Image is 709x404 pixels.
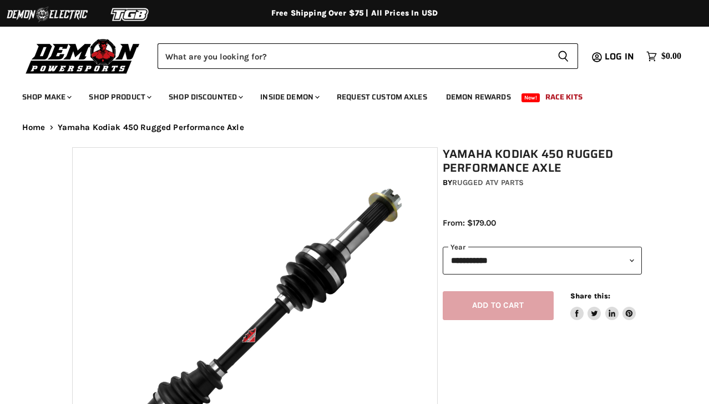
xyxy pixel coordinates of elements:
span: Log in [605,49,634,63]
a: Inside Demon [252,86,326,108]
a: Log in [600,52,641,62]
img: Demon Powersports [22,36,144,76]
a: $0.00 [641,48,687,64]
input: Search [158,43,549,69]
ul: Main menu [14,81,678,108]
a: Demon Rewards [438,86,519,108]
form: Product [158,43,578,69]
div: by [443,177,642,189]
span: $0.00 [661,51,681,62]
a: Shop Make [14,86,78,108]
a: Shop Product [80,86,158,108]
img: Demon Electric Logo 2 [6,4,89,25]
a: Request Custom Axles [328,86,435,108]
span: Yamaha Kodiak 450 Rugged Performance Axle [58,123,244,132]
aside: Share this: [570,291,636,321]
span: Share this: [570,292,610,300]
a: Rugged ATV Parts [452,178,524,187]
a: Shop Discounted [160,86,250,108]
img: TGB Logo 2 [89,4,172,25]
a: Home [22,123,45,132]
span: New! [521,93,540,102]
select: year [443,247,642,274]
a: Race Kits [537,86,591,108]
button: Search [549,43,578,69]
h1: Yamaha Kodiak 450 Rugged Performance Axle [443,147,642,175]
span: From: $179.00 [443,218,496,228]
